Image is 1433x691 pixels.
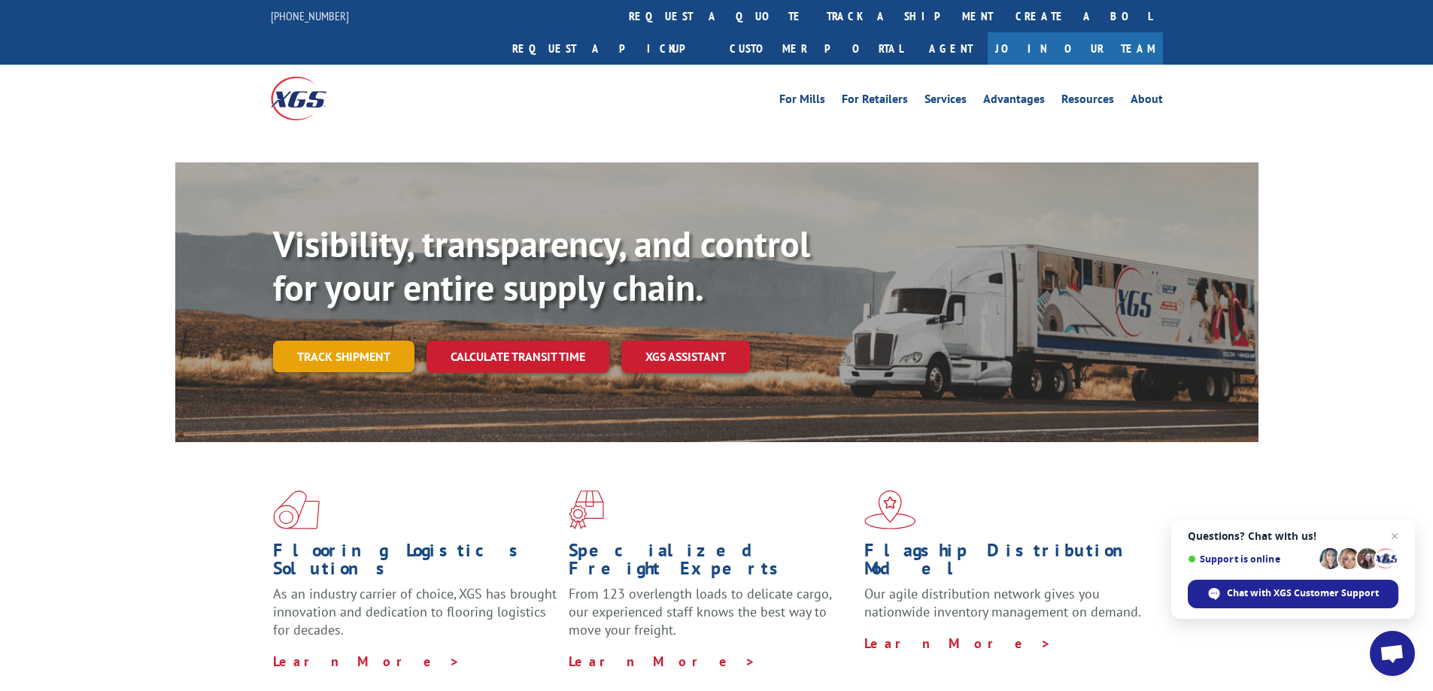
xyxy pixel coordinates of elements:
[864,541,1149,585] h1: Flagship Distribution Model
[569,490,604,529] img: xgs-icon-focused-on-flooring-red
[621,341,750,373] a: XGS ASSISTANT
[1131,93,1163,110] a: About
[718,32,914,65] a: Customer Portal
[864,490,916,529] img: xgs-icon-flagship-distribution-model-red
[1188,530,1398,542] span: Questions? Chat with us!
[273,220,810,311] b: Visibility, transparency, and control for your entire supply chain.
[427,341,609,373] a: Calculate transit time
[864,635,1052,652] a: Learn More >
[1386,527,1404,545] span: Close chat
[779,93,825,110] a: For Mills
[1188,553,1314,565] span: Support is online
[914,32,988,65] a: Agent
[924,93,967,110] a: Services
[569,585,853,652] p: From 123 overlength loads to delicate cargo, our experienced staff knows the best way to move you...
[864,585,1141,620] span: Our agile distribution network gives you nationwide inventory management on demand.
[842,93,908,110] a: For Retailers
[273,541,557,585] h1: Flooring Logistics Solutions
[273,653,460,670] a: Learn More >
[1188,580,1398,608] div: Chat with XGS Customer Support
[569,653,756,670] a: Learn More >
[988,32,1163,65] a: Join Our Team
[983,93,1045,110] a: Advantages
[273,341,414,372] a: Track shipment
[1061,93,1114,110] a: Resources
[569,541,853,585] h1: Specialized Freight Experts
[501,32,718,65] a: Request a pickup
[271,8,349,23] a: [PHONE_NUMBER]
[1370,631,1415,676] div: Open chat
[273,490,320,529] img: xgs-icon-total-supply-chain-intelligence-red
[1227,586,1379,600] span: Chat with XGS Customer Support
[273,585,557,638] span: As an industry carrier of choice, XGS has brought innovation and dedication to flooring logistics...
